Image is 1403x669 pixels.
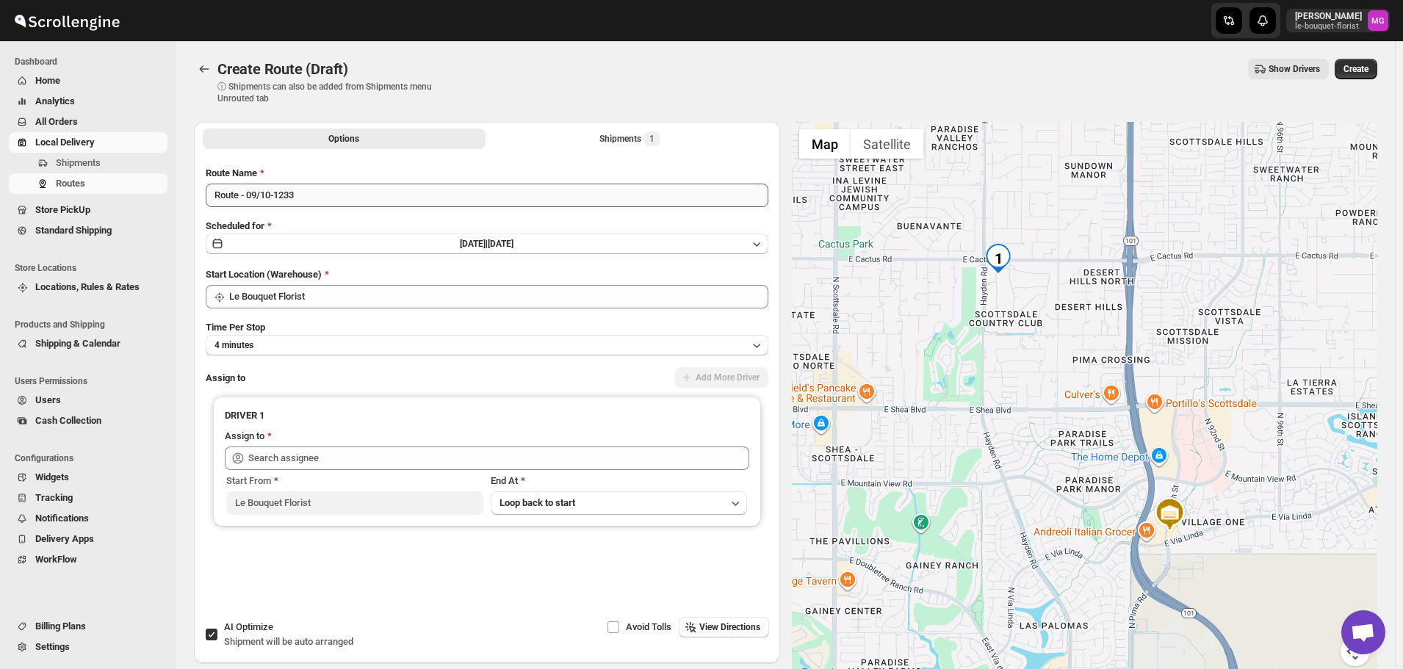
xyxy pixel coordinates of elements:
[35,137,95,148] span: Local Delivery
[35,641,70,652] span: Settings
[35,533,94,544] span: Delivery Apps
[226,475,271,486] span: Start From
[9,173,167,194] button: Routes
[9,333,167,354] button: Shipping & Calendar
[1341,637,1370,666] button: Map camera controls
[599,131,660,146] div: Shipments
[9,637,167,657] button: Settings
[35,554,77,565] span: WorkFlow
[328,133,359,145] span: Options
[9,488,167,508] button: Tracking
[15,319,169,330] span: Products and Shipping
[206,372,245,383] span: Assign to
[9,508,167,529] button: Notifications
[1341,610,1385,654] div: Open chat
[225,429,264,444] div: Assign to
[9,112,167,132] button: All Orders
[206,335,768,355] button: 4 minutes
[35,621,86,632] span: Billing Plans
[1335,59,1377,79] button: Create
[248,446,749,470] input: Search assignee
[9,91,167,112] button: Analytics
[1368,10,1388,31] span: Melody Gluth
[194,59,214,79] button: Routes
[225,408,749,423] h3: DRIVER 1
[1286,9,1390,32] button: User menu
[35,281,140,292] span: Locations, Rules & Rates
[9,411,167,431] button: Cash Collection
[15,452,169,464] span: Configurations
[9,529,167,549] button: Delivery Apps
[15,262,169,274] span: Store Locations
[649,133,654,145] span: 1
[229,285,768,308] input: Search location
[203,129,486,149] button: All Route Options
[206,220,264,231] span: Scheduled for
[35,338,120,349] span: Shipping & Calendar
[1248,59,1329,79] button: Show Drivers
[984,244,1013,273] div: 1
[9,70,167,91] button: Home
[499,497,575,508] span: Loop back to start
[15,56,169,68] span: Dashboard
[1295,10,1362,22] p: [PERSON_NAME]
[206,184,768,207] input: Eg: Bengaluru Route
[224,621,273,632] span: AI Optimize
[214,339,253,351] span: 4 minutes
[35,394,61,405] span: Users
[799,129,851,159] button: Show street map
[488,239,513,249] span: [DATE]
[35,513,89,524] span: Notifications
[217,81,449,104] p: ⓘ Shipments can also be added from Shipments menu Unrouted tab
[35,116,78,127] span: All Orders
[35,471,69,482] span: Widgets
[488,129,771,149] button: Selected Shipments
[35,95,75,106] span: Analytics
[1269,63,1320,75] span: Show Drivers
[1344,63,1368,75] span: Create
[851,129,923,159] button: Show satellite imagery
[194,154,780,616] div: All Route Options
[206,167,257,178] span: Route Name
[15,375,169,387] span: Users Permissions
[35,415,101,426] span: Cash Collection
[206,322,265,333] span: Time Per Stop
[9,153,167,173] button: Shipments
[1371,16,1385,26] text: MG
[56,157,101,168] span: Shipments
[12,2,122,39] img: ScrollEngine
[491,474,748,488] div: End At
[1295,22,1362,31] p: le-bouquet-florist
[35,492,73,503] span: Tracking
[56,178,85,189] span: Routes
[35,204,90,215] span: Store PickUp
[224,636,353,647] span: Shipment will be auto arranged
[9,277,167,297] button: Locations, Rules & Rates
[699,621,760,633] span: View Directions
[9,549,167,570] button: WorkFlow
[35,225,112,236] span: Standard Shipping
[9,467,167,488] button: Widgets
[626,621,671,632] span: Avoid Tolls
[206,269,322,280] span: Start Location (Warehouse)
[206,234,768,254] button: [DATE]|[DATE]
[460,239,488,249] span: [DATE] |
[9,616,167,637] button: Billing Plans
[679,617,769,637] button: View Directions
[491,491,748,515] button: Loop back to start
[9,390,167,411] button: Users
[35,75,60,86] span: Home
[217,60,348,78] span: Create Route (Draft)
